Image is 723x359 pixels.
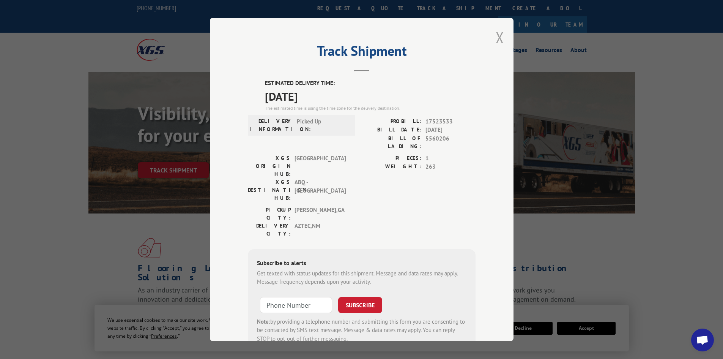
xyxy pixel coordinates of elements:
[338,297,382,313] button: SUBSCRIBE
[425,154,476,163] span: 1
[362,163,422,171] label: WEIGHT:
[248,178,291,202] label: XGS DESTINATION HUB:
[297,117,348,133] span: Picked Up
[248,206,291,222] label: PICKUP CITY:
[425,134,476,150] span: 5560206
[691,329,714,351] div: Open chat
[362,126,422,134] label: BILL DATE:
[257,318,466,343] div: by providing a telephone number and submitting this form you are consenting to be contacted by SM...
[295,222,346,238] span: AZTEC , NM
[248,222,291,238] label: DELIVERY CITY:
[425,117,476,126] span: 17523533
[425,126,476,134] span: [DATE]
[265,88,476,105] span: [DATE]
[260,297,332,313] input: Phone Number
[362,117,422,126] label: PROBILL:
[362,154,422,163] label: PIECES:
[295,154,346,178] span: [GEOGRAPHIC_DATA]
[295,178,346,202] span: ABQ - [GEOGRAPHIC_DATA]
[295,206,346,222] span: [PERSON_NAME] , GA
[257,269,466,286] div: Get texted with status updates for this shipment. Message and data rates may apply. Message frequ...
[250,117,293,133] label: DELIVERY INFORMATION:
[248,154,291,178] label: XGS ORIGIN HUB:
[248,46,476,60] h2: Track Shipment
[257,318,270,325] strong: Note:
[362,134,422,150] label: BILL OF LADING:
[257,258,466,269] div: Subscribe to alerts
[265,79,476,88] label: ESTIMATED DELIVERY TIME:
[425,163,476,171] span: 263
[496,27,504,47] button: Close modal
[265,105,476,112] div: The estimated time is using the time zone for the delivery destination.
